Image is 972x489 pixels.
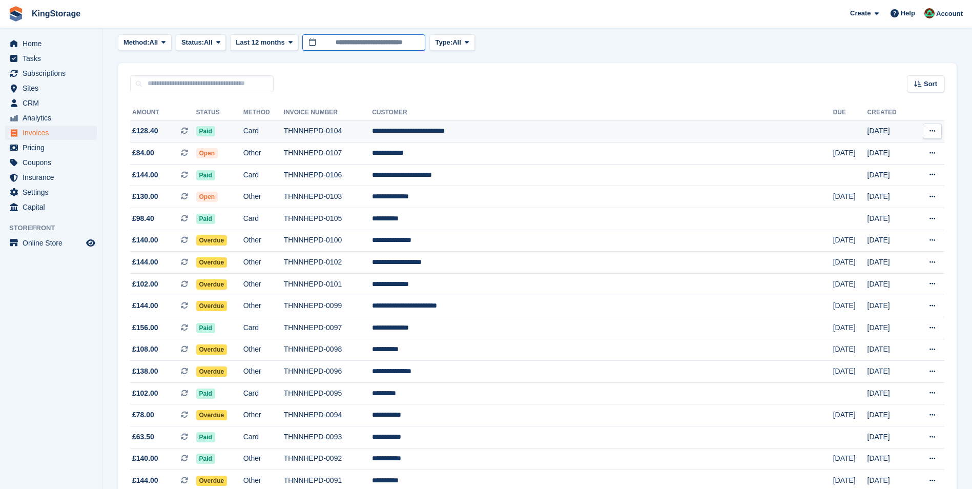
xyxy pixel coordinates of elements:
[196,432,215,442] span: Paid
[867,230,912,252] td: [DATE]
[5,140,97,155] a: menu
[243,426,284,449] td: Card
[132,388,158,399] span: £102.00
[452,37,461,48] span: All
[5,81,97,95] a: menu
[5,236,97,250] a: menu
[132,126,158,136] span: £128.40
[243,382,284,404] td: Card
[867,295,912,317] td: [DATE]
[284,361,373,383] td: THNNHEPD-0096
[132,432,154,442] span: £63.50
[867,120,912,142] td: [DATE]
[23,81,84,95] span: Sites
[284,448,373,470] td: THNNHEPD-0092
[867,339,912,361] td: [DATE]
[867,164,912,186] td: [DATE]
[132,257,158,268] span: £144.00
[284,317,373,339] td: THNNHEPD-0097
[867,426,912,449] td: [DATE]
[132,279,158,290] span: £102.00
[833,105,867,121] th: Due
[196,323,215,333] span: Paid
[867,142,912,165] td: [DATE]
[867,361,912,383] td: [DATE]
[132,366,158,377] span: £138.00
[5,200,97,214] a: menu
[284,142,373,165] td: THNNHEPD-0107
[284,186,373,208] td: THNNHEPD-0103
[243,448,284,470] td: Other
[132,344,158,355] span: £108.00
[196,214,215,224] span: Paid
[833,230,867,252] td: [DATE]
[867,252,912,274] td: [DATE]
[28,5,85,22] a: KingStorage
[284,164,373,186] td: THNNHEPD-0106
[924,79,937,89] span: Sort
[132,213,154,224] span: £98.40
[130,105,196,121] th: Amount
[196,301,228,311] span: Overdue
[833,273,867,295] td: [DATE]
[284,295,373,317] td: THNNHEPD-0099
[196,148,218,158] span: Open
[833,339,867,361] td: [DATE]
[833,361,867,383] td: [DATE]
[243,186,284,208] td: Other
[85,237,97,249] a: Preview store
[284,230,373,252] td: THNNHEPD-0100
[243,295,284,317] td: Other
[181,37,204,48] span: Status:
[23,111,84,125] span: Analytics
[23,185,84,199] span: Settings
[243,252,284,274] td: Other
[833,252,867,274] td: [DATE]
[243,404,284,426] td: Other
[850,8,871,18] span: Create
[243,339,284,361] td: Other
[123,37,150,48] span: Method:
[132,235,158,246] span: £140.00
[243,120,284,142] td: Card
[132,410,154,420] span: £78.00
[243,105,284,121] th: Method
[435,37,452,48] span: Type:
[23,66,84,80] span: Subscriptions
[23,140,84,155] span: Pricing
[833,142,867,165] td: [DATE]
[236,37,284,48] span: Last 12 months
[5,111,97,125] a: menu
[9,223,102,233] span: Storefront
[901,8,915,18] span: Help
[23,96,84,110] span: CRM
[132,475,158,486] span: £144.00
[23,126,84,140] span: Invoices
[5,170,97,185] a: menu
[372,105,833,121] th: Customer
[132,453,158,464] span: £140.00
[23,236,84,250] span: Online Store
[5,36,97,51] a: menu
[867,273,912,295] td: [DATE]
[867,208,912,230] td: [DATE]
[243,317,284,339] td: Card
[132,191,158,202] span: £130.00
[5,51,97,66] a: menu
[5,155,97,170] a: menu
[23,36,84,51] span: Home
[118,34,172,51] button: Method: All
[243,273,284,295] td: Other
[867,382,912,404] td: [DATE]
[196,344,228,355] span: Overdue
[196,192,218,202] span: Open
[284,404,373,426] td: THNNHEPD-0094
[196,257,228,268] span: Overdue
[284,382,373,404] td: THNNHEPD-0095
[8,6,24,22] img: stora-icon-8386f47178a22dfd0bd8f6a31ec36ba5ce8667c1dd55bd0f319d3a0aa187defe.svg
[284,426,373,449] td: THNNHEPD-0093
[196,170,215,180] span: Paid
[243,208,284,230] td: Card
[284,208,373,230] td: THNNHEPD-0105
[132,170,158,180] span: £144.00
